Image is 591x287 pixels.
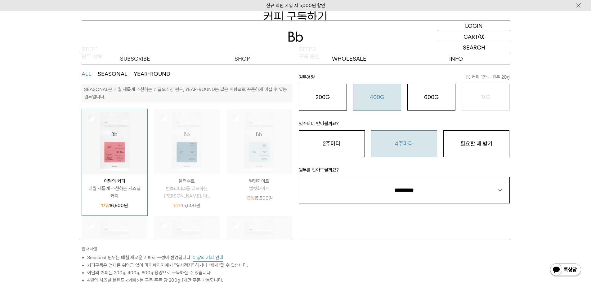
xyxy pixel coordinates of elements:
[299,120,510,130] p: 몇주마다 받아볼까요?
[478,31,485,42] p: (0)
[424,94,439,100] o: 600G
[82,70,92,78] button: ALL
[124,203,128,208] span: 원
[407,84,455,111] button: 600G
[246,195,254,201] span: 13%
[154,185,220,200] p: 빈브라더스를 대표하는 [PERSON_NAME]. 다...
[226,177,292,185] p: 벨벳화이트
[269,195,273,201] span: 원
[246,194,273,202] p: 15,500
[82,177,147,185] p: 이달의 커피
[353,84,401,111] button: 400G
[226,185,292,192] p: 벨벳화이트
[82,53,189,64] a: SUBSCRIBE
[463,42,485,53] p: SEARCH
[101,203,109,208] span: 17%
[462,84,510,111] button: 1KG
[299,166,510,177] p: 원두를 갈아드릴까요?
[87,262,293,269] li: 커피구독은 언제든 위약금 없이 마이페이지에서 “일시정지” 하거나 “재개”할 수 있습니다.
[154,216,220,281] img: 상품이미지
[98,70,128,78] button: SEASONAL
[84,87,287,100] p: SEASONAL은 매월 새롭게 추천하는 싱글오리진 원두, YEAR-ROUND는 같은 취향으로 꾸준하게 마실 수 있는 원두입니다.
[371,130,437,157] button: 4주마다
[299,130,365,157] button: 2주마다
[226,109,292,174] img: 상품이미지
[196,203,200,208] span: 원
[154,109,220,174] img: 상품이미지
[443,130,509,157] button: 필요할 때 받기
[549,263,582,278] img: 카카오톡 채널 1:1 채팅 버튼
[173,202,200,209] p: 15,500
[288,32,303,42] img: 로고
[173,203,181,208] span: 13%
[438,20,510,31] a: LOGIN
[193,254,223,262] button: 이달의 커피 안내
[463,31,478,42] p: CART
[87,254,293,262] li: Seasonal 원두는 매월 새로운 커피로 구성이 변경됩니다.
[403,53,510,64] p: INFO
[370,94,384,100] o: 400G
[82,109,147,174] img: 상품이미지
[296,53,403,64] p: WHOLESALE
[82,216,147,281] img: 상품이미지
[154,177,220,185] p: 블랙수트
[82,245,293,254] p: 안내사항
[82,185,147,200] p: 매월 새롭게 추천하는 시즈널 커피
[466,73,510,81] span: 커피 1잔 = 윈두 20g
[438,31,510,42] a: CART (0)
[134,70,170,78] button: YEAR-ROUND
[87,276,293,284] li: 4월의 시즈널 블렌드 <개화>는 구독 주문 당 200g 1개만 주문 가능합니다.
[189,53,296,64] a: SHOP
[465,20,483,31] p: LOGIN
[299,73,510,84] p: 원두용량
[481,94,490,100] o: 1KG
[316,94,330,100] o: 200G
[87,269,293,276] li: 이달의 커피는 200g, 400g, 600g 용량으로 구독하실 수 있습니다.
[299,84,347,111] button: 200G
[101,202,128,209] p: 16,900
[226,216,292,281] img: 상품이미지
[266,3,325,8] a: 신규 회원 가입 시 3,000원 할인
